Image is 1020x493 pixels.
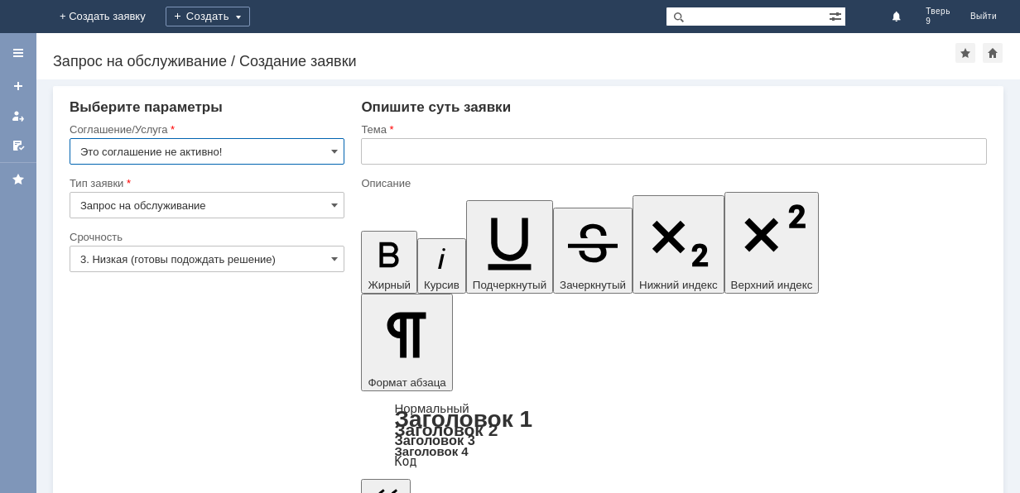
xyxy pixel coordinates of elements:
button: Нижний индекс [633,195,724,294]
button: Зачеркнутый [553,208,633,294]
button: Подчеркнутый [466,200,553,294]
span: 9 [926,17,950,26]
a: Мои согласования [5,132,31,159]
span: Верхний индекс [731,279,813,291]
a: Создать заявку [5,73,31,99]
span: Расширенный поиск [829,7,845,23]
a: Мои заявки [5,103,31,129]
a: Заголовок 3 [394,433,474,448]
button: Курсив [417,238,466,294]
span: Курсив [424,279,459,291]
div: Описание [361,178,984,189]
div: Соглашение/Услуга [70,124,341,135]
button: Верхний индекс [724,192,820,294]
button: Жирный [361,231,417,294]
span: Подчеркнутый [473,279,546,291]
div: Срочность [70,232,341,242]
div: Сделать домашней страницей [983,43,1003,63]
div: Тип заявки [70,178,341,189]
span: Выберите параметры [70,99,223,115]
div: Запрос на обслуживание / Создание заявки [53,53,955,69]
div: Добавить в избранное [955,43,975,63]
div: Создать [166,7,250,26]
a: Заголовок 1 [394,406,532,432]
div: Формат абзаца [361,403,987,467]
span: Тверь [926,7,950,17]
a: Заголовок 2 [394,420,498,439]
a: Заголовок 4 [394,444,468,458]
span: Нижний индекс [639,279,718,291]
a: Нормальный [394,401,469,415]
div: Тема [361,124,984,135]
button: Формат абзаца [361,294,452,391]
span: Опишите суть заявки [361,99,511,115]
span: Зачеркнутый [560,279,626,291]
span: Жирный [368,279,411,291]
a: Код [394,454,416,469]
span: Формат абзаца [368,376,445,389]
